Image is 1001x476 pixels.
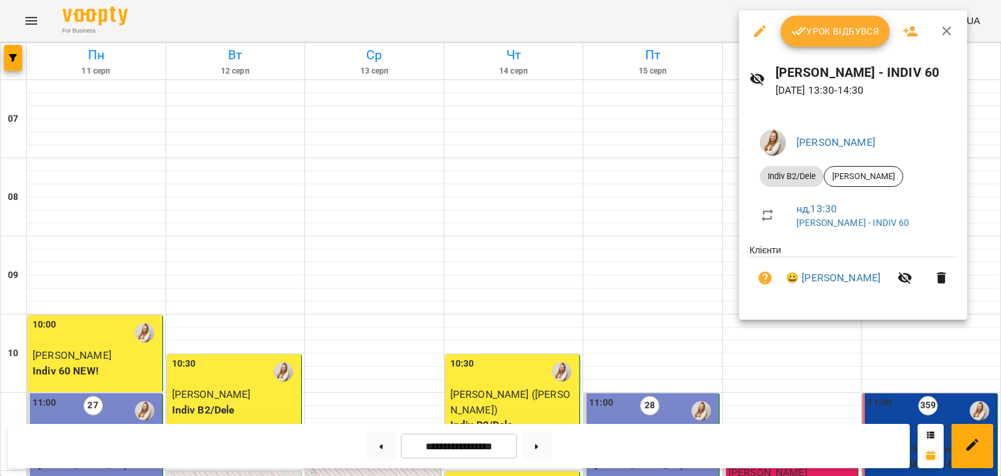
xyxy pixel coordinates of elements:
[760,171,824,182] span: Indiv B2/Dele
[796,203,837,215] a: нд , 13:30
[796,217,910,228] a: [PERSON_NAME] - INDIV 60
[824,171,903,182] span: [PERSON_NAME]
[760,130,786,156] img: db46d55e6fdf8c79d257263fe8ff9f52.jpeg
[796,136,875,148] a: [PERSON_NAME]
[749,244,957,304] ul: Клієнти
[749,262,781,294] button: Візит ще не сплачено. Додати оплату?
[781,16,890,47] button: Урок відбувся
[791,23,880,39] span: Урок відбувся
[824,166,903,187] div: [PERSON_NAME]
[776,63,957,83] h6: [PERSON_NAME] - INDIV 60
[776,83,957,98] p: [DATE] 13:30 - 14:30
[786,270,880,286] a: 😀 [PERSON_NAME]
